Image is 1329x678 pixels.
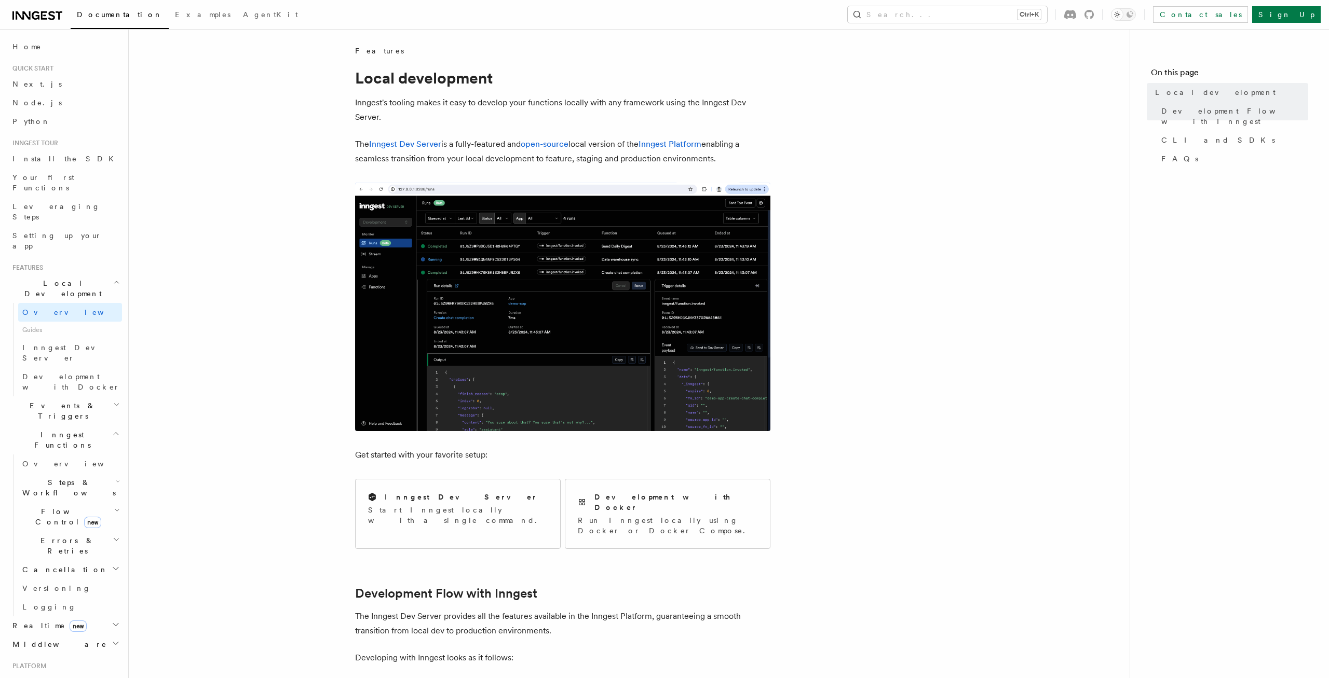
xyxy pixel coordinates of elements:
[8,264,43,272] span: Features
[18,454,122,473] a: Overview
[369,139,441,149] a: Inngest Dev Server
[1161,106,1308,127] span: Development Flow with Inngest
[1111,8,1136,21] button: Toggle dark mode
[1151,66,1308,83] h4: On this page
[8,662,47,670] span: Platform
[84,517,101,528] span: new
[8,396,122,425] button: Events & Triggers
[175,10,230,19] span: Examples
[8,454,122,616] div: Inngest Functions
[355,609,770,638] p: The Inngest Dev Server provides all the features available in the Inngest Platform, guaranteeing ...
[18,367,122,396] a: Development with Docker
[22,603,76,611] span: Logging
[8,620,87,631] span: Realtime
[71,3,169,29] a: Documentation
[8,149,122,168] a: Install the SDK
[18,502,122,531] button: Flow Controlnew
[169,3,237,28] a: Examples
[8,274,122,303] button: Local Development
[8,37,122,56] a: Home
[1018,9,1041,20] kbd: Ctrl+K
[1252,6,1321,23] a: Sign Up
[1161,154,1198,164] span: FAQs
[355,448,770,462] p: Get started with your favorite setup:
[521,139,568,149] a: open-source
[22,308,129,316] span: Overview
[18,322,122,338] span: Guides
[1157,102,1308,131] a: Development Flow with Inngest
[18,564,108,575] span: Cancellation
[18,506,114,527] span: Flow Control
[8,400,113,421] span: Events & Triggers
[8,635,122,654] button: Middleware
[565,479,770,549] a: Development with DockerRun Inngest locally using Docker or Docker Compose.
[22,460,129,468] span: Overview
[355,651,770,665] p: Developing with Inngest looks as it follows:
[1157,149,1308,168] a: FAQs
[848,6,1047,23] button: Search...Ctrl+K
[237,3,304,28] a: AgentKit
[243,10,298,19] span: AgentKit
[1153,6,1248,23] a: Contact sales
[639,139,701,149] a: Inngest Platform
[1161,135,1275,145] span: CLI and SDKs
[18,477,116,498] span: Steps & Workflows
[22,584,91,592] span: Versioning
[22,372,120,391] span: Development with Docker
[1157,131,1308,149] a: CLI and SDKs
[70,620,87,632] span: new
[8,616,122,635] button: Realtimenew
[355,586,537,601] a: Development Flow with Inngest
[8,75,122,93] a: Next.js
[355,183,770,431] img: The Inngest Dev Server on the Functions page
[8,112,122,131] a: Python
[355,95,770,124] p: Inngest's tooling makes it easy to develop your functions locally with any framework using the In...
[12,117,50,126] span: Python
[355,479,561,549] a: Inngest Dev ServerStart Inngest locally with a single command.
[355,137,770,166] p: The is a fully-featured and local version of the enabling a seamless transition from your local d...
[8,278,113,299] span: Local Development
[12,202,100,221] span: Leveraging Steps
[355,68,770,87] h1: Local development
[12,99,62,107] span: Node.js
[18,303,122,322] a: Overview
[12,173,74,192] span: Your first Functions
[8,139,58,147] span: Inngest tour
[8,639,107,649] span: Middleware
[18,531,122,560] button: Errors & Retries
[355,46,404,56] span: Features
[12,231,102,250] span: Setting up your app
[18,473,122,502] button: Steps & Workflows
[1155,87,1276,98] span: Local development
[1151,83,1308,102] a: Local development
[578,515,757,536] p: Run Inngest locally using Docker or Docker Compose.
[594,492,757,513] h2: Development with Docker
[18,579,122,598] a: Versioning
[18,598,122,616] a: Logging
[8,64,53,73] span: Quick start
[18,338,122,367] a: Inngest Dev Server
[8,93,122,112] a: Node.js
[8,226,122,255] a: Setting up your app
[12,41,42,52] span: Home
[12,80,62,88] span: Next.js
[22,343,111,362] span: Inngest Dev Server
[77,10,162,19] span: Documentation
[8,168,122,197] a: Your first Functions
[8,430,112,450] span: Inngest Functions
[8,303,122,396] div: Local Development
[8,425,122,454] button: Inngest Functions
[8,197,122,226] a: Leveraging Steps
[18,535,113,556] span: Errors & Retries
[18,560,122,579] button: Cancellation
[12,155,120,163] span: Install the SDK
[385,492,538,502] h2: Inngest Dev Server
[368,505,548,525] p: Start Inngest locally with a single command.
